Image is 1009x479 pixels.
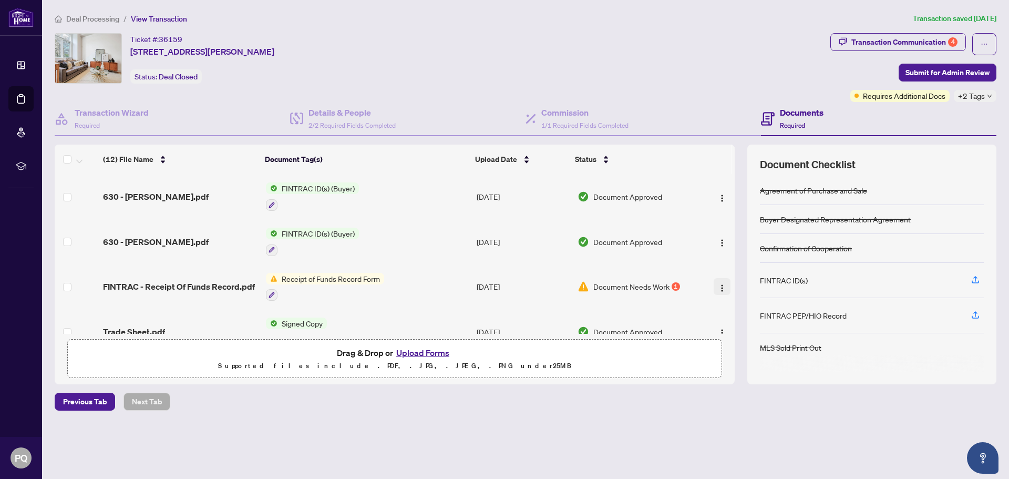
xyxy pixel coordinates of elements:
[541,121,629,129] span: 1/1 Required Fields Completed
[780,106,823,119] h4: Documents
[55,34,121,83] img: IMG-C12143883_1.jpg
[575,154,596,165] span: Status
[780,121,805,129] span: Required
[760,310,847,321] div: FINTRAC PEP/HIO Record
[672,282,680,291] div: 1
[130,45,274,58] span: [STREET_ADDRESS][PERSON_NAME]
[103,190,209,203] span: 630 - [PERSON_NAME].pdf
[578,191,589,202] img: Document Status
[123,393,170,411] button: Next Tab
[471,145,571,174] th: Upload Date
[308,121,396,129] span: 2/2 Required Fields Completed
[277,228,359,239] span: FINTRAC ID(s) (Buyer)
[541,106,629,119] h4: Commission
[277,318,327,329] span: Signed Copy
[8,8,34,27] img: logo
[266,318,277,329] img: Status Icon
[760,157,856,172] span: Document Checklist
[75,121,100,129] span: Required
[123,13,127,25] li: /
[905,64,990,81] span: Submit for Admin Review
[277,273,384,284] span: Receipt of Funds Record Form
[863,90,945,101] span: Requires Additional Docs
[578,326,589,338] img: Document Status
[987,94,992,99] span: down
[851,34,957,50] div: Transaction Communication
[337,346,452,360] span: Drag & Drop or
[714,188,730,205] button: Logo
[130,33,182,45] div: Ticket #:
[159,72,198,81] span: Deal Closed
[967,442,998,474] button: Open asap
[55,393,115,411] button: Previous Tab
[266,273,277,284] img: Status Icon
[130,69,202,84] div: Status:
[958,90,985,102] span: +2 Tags
[266,318,342,346] button: Status IconSigned Copy
[913,13,996,25] article: Transaction saved [DATE]
[718,284,726,292] img: Logo
[131,14,187,24] span: View Transaction
[760,242,852,254] div: Confirmation of Cooperation
[55,15,62,23] span: home
[103,236,209,248] span: 630 - [PERSON_NAME].pdf
[760,185,867,196] div: Agreement of Purchase and Sale
[74,360,715,372] p: Supported files include .PDF, .JPG, .JPEG, .PNG under 25 MB
[981,40,988,48] span: ellipsis
[66,14,119,24] span: Deal Processing
[578,281,589,292] img: Document Status
[714,233,730,250] button: Logo
[261,145,470,174] th: Document Tag(s)
[68,340,722,379] span: Drag & Drop orUpload FormsSupported files include .PDF, .JPG, .JPEG, .PNG under25MB
[472,219,573,264] td: [DATE]
[266,182,277,194] img: Status Icon
[718,329,726,337] img: Logo
[75,106,149,119] h4: Transaction Wizard
[393,346,452,360] button: Upload Forms
[266,273,384,301] button: Status IconReceipt of Funds Record Form
[593,191,662,202] span: Document Approved
[578,236,589,248] img: Document Status
[266,228,277,239] img: Status Icon
[948,37,957,47] div: 4
[159,35,182,44] span: 36159
[103,154,153,165] span: (12) File Name
[571,145,696,174] th: Status
[277,182,359,194] span: FINTRAC ID(s) (Buyer)
[63,393,107,410] span: Previous Tab
[714,323,730,340] button: Logo
[103,280,255,293] span: FINTRAC - Receipt Of Funds Record.pdf
[99,145,261,174] th: (12) File Name
[760,342,821,353] div: MLS Sold Print Out
[760,274,808,286] div: FINTRAC ID(s)
[593,236,662,248] span: Document Approved
[760,213,911,225] div: Buyer Designated Representation Agreement
[593,326,662,338] span: Document Approved
[830,33,966,51] button: Transaction Communication4
[718,194,726,202] img: Logo
[593,281,670,292] span: Document Needs Work
[266,182,359,211] button: Status IconFINTRAC ID(s) (Buyer)
[266,228,359,256] button: Status IconFINTRAC ID(s) (Buyer)
[472,264,573,310] td: [DATE]
[718,239,726,247] img: Logo
[472,309,573,354] td: [DATE]
[103,325,165,338] span: Trade Sheet.pdf
[472,174,573,219] td: [DATE]
[475,154,517,165] span: Upload Date
[899,64,996,81] button: Submit for Admin Review
[15,451,27,465] span: PQ
[714,278,730,295] button: Logo
[308,106,396,119] h4: Details & People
